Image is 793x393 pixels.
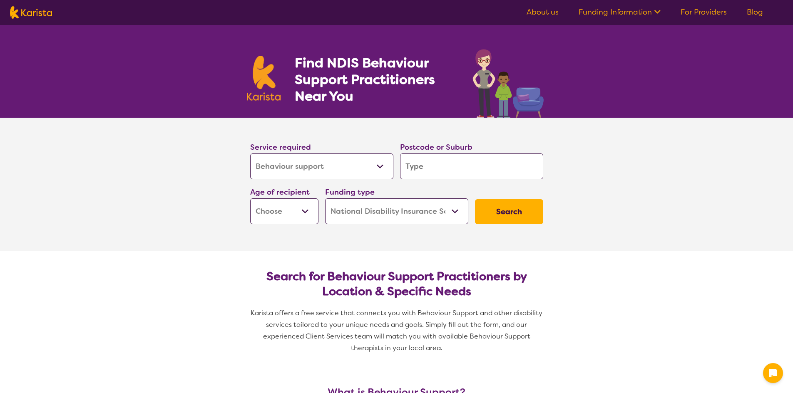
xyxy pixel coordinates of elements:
label: Postcode or Suburb [400,142,472,152]
img: behaviour-support [470,45,547,118]
a: Blog [747,7,763,17]
h1: Find NDIS Behaviour Support Practitioners Near You [295,54,456,104]
label: Age of recipient [250,187,310,197]
label: Funding type [325,187,375,197]
img: Karista logo [247,56,281,101]
h2: Search for Behaviour Support Practitioners by Location & Specific Needs [257,269,537,299]
input: Type [400,153,543,179]
a: About us [527,7,559,17]
a: Funding Information [579,7,661,17]
button: Search [475,199,543,224]
p: Karista offers a free service that connects you with Behaviour Support and other disability servi... [247,307,547,354]
img: Karista logo [10,6,52,19]
label: Service required [250,142,311,152]
a: For Providers [681,7,727,17]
